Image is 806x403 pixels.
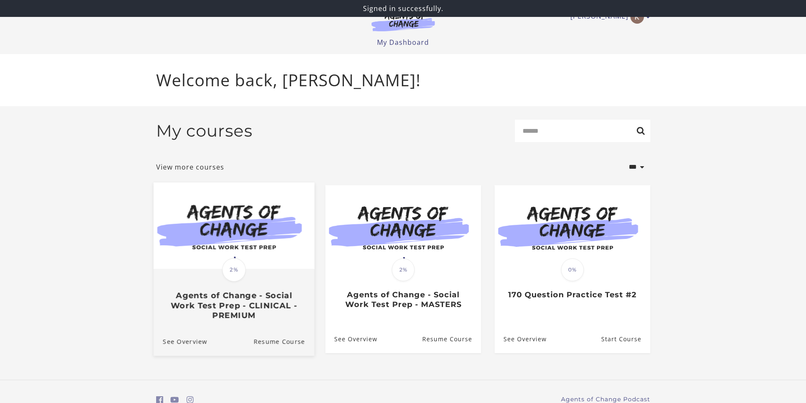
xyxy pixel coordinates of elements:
[377,38,429,47] a: My Dashboard
[325,325,377,353] a: Agents of Change - Social Work Test Prep - MASTERS: See Overview
[156,121,253,141] h2: My courses
[363,12,444,31] img: Agents of Change Logo
[222,258,246,282] span: 2%
[392,258,415,281] span: 2%
[153,327,207,355] a: Agents of Change - Social Work Test Prep - CLINICAL - PREMIUM: See Overview
[495,325,547,353] a: 170 Question Practice Test #2: See Overview
[503,290,641,300] h3: 170 Question Practice Test #2
[156,162,224,172] a: View more courses
[162,291,305,320] h3: Agents of Change - Social Work Test Prep - CLINICAL - PREMIUM
[156,68,650,93] p: Welcome back, [PERSON_NAME]!
[601,325,650,353] a: 170 Question Practice Test #2: Resume Course
[3,3,803,14] p: Signed in successfully.
[334,290,472,309] h3: Agents of Change - Social Work Test Prep - MASTERS
[422,325,481,353] a: Agents of Change - Social Work Test Prep - MASTERS: Resume Course
[561,258,584,281] span: 0%
[570,10,646,24] a: Toggle menu
[253,327,314,355] a: Agents of Change - Social Work Test Prep - CLINICAL - PREMIUM: Resume Course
